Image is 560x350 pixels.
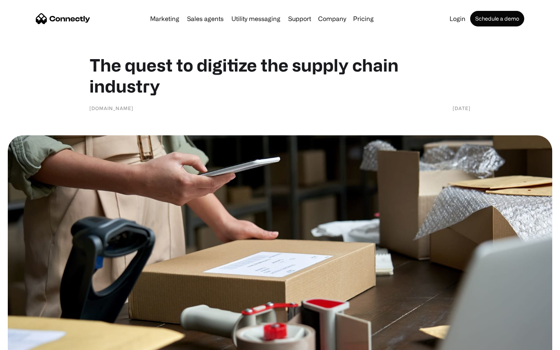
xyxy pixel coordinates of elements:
[446,16,469,22] a: Login
[8,336,47,347] aside: Language selected: English
[16,336,47,347] ul: Language list
[89,104,133,112] div: [DOMAIN_NAME]
[184,16,227,22] a: Sales agents
[89,54,471,96] h1: The quest to digitize the supply chain industry
[470,11,524,26] a: Schedule a demo
[228,16,283,22] a: Utility messaging
[318,13,346,24] div: Company
[453,104,471,112] div: [DATE]
[350,16,377,22] a: Pricing
[285,16,314,22] a: Support
[147,16,182,22] a: Marketing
